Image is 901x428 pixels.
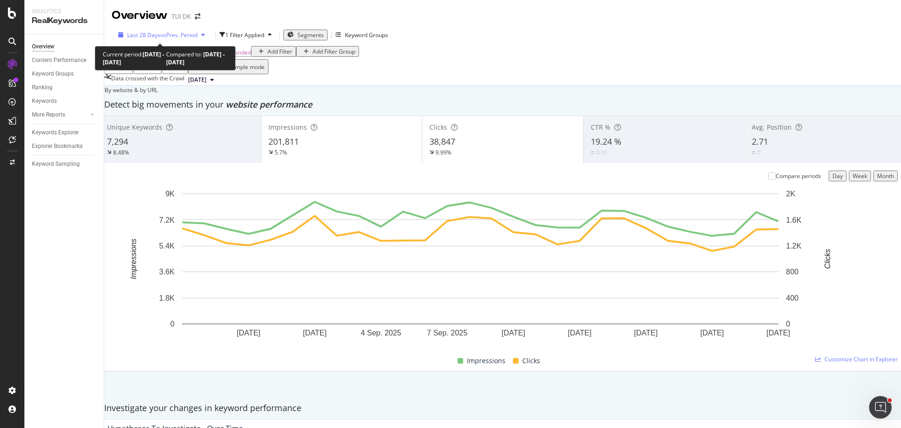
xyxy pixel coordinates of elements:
[853,172,867,180] div: Week
[275,148,287,156] div: 5.7%
[159,268,175,276] text: 3.6K
[113,148,129,156] div: 8.48%
[634,329,657,337] text: [DATE]
[104,402,901,414] div: Investigate your changes in keyword performance
[32,83,53,93] div: Ranking
[32,42,54,52] div: Overview
[32,141,83,151] div: Explorer Bookmarks
[32,42,97,52] a: Overview
[32,110,88,120] a: More Reports
[32,141,97,151] a: Explorer Bookmarks
[104,99,901,111] div: Detect big movements in your
[165,190,175,198] text: 9K
[166,50,228,66] div: Compared to:
[345,31,388,39] div: Keyword Groups
[596,148,608,156] div: 0.91
[229,48,251,56] span: Branded
[361,329,401,337] text: 4 Sep. 2025
[429,136,455,147] span: 38,847
[752,123,792,132] span: Avg. Position
[107,123,162,132] span: Unique Keywords
[873,171,898,181] button: Month
[99,86,158,94] div: legacy label
[32,128,97,138] a: Keywords Explorer
[105,86,158,94] span: By website & by URL
[752,151,756,154] img: Equal
[766,329,790,337] text: [DATE]
[786,320,790,328] text: 0
[591,123,611,132] span: CTR %
[159,242,175,250] text: 5.4K
[103,50,164,66] b: [DATE] - [DATE]
[103,50,166,66] div: Current period:
[824,249,832,269] text: Clicks
[32,159,97,169] a: Keyword Sampling
[237,329,260,337] text: [DATE]
[303,329,327,337] text: [DATE]
[336,27,388,42] button: Keyword Groups
[160,31,198,39] span: vs Prev. Period
[251,46,296,57] button: Add Filter
[32,69,97,79] a: Keyword Groups
[869,396,892,419] iframe: Intercom live chat
[849,171,871,181] button: Week
[877,172,894,180] div: Month
[127,31,160,39] span: Last 28 Days
[467,355,505,366] span: Impressions
[825,355,898,363] span: Customize Chart in Explorer
[786,294,799,302] text: 400
[32,96,97,106] a: Keywords
[130,239,137,279] text: Impressions
[107,189,853,352] svg: A chart.
[700,329,724,337] text: [DATE]
[32,8,96,16] div: Analytics
[159,216,175,224] text: 7.2K
[502,329,525,337] text: [DATE]
[786,268,799,276] text: 800
[166,50,225,66] b: [DATE] - [DATE]
[298,31,324,39] span: Segments
[112,31,212,39] button: Last 28 DaysvsPrev. Period
[435,148,451,156] div: 9.99%
[268,123,307,132] span: Impressions
[786,216,802,224] text: 1.6K
[427,329,467,337] text: 7 Sep. 2025
[32,128,79,138] div: Keywords Explorer
[752,136,768,147] span: 2.71
[815,355,898,363] a: Customize Chart in Explorer
[832,172,843,180] div: Day
[32,96,57,106] div: Keywords
[111,74,184,86] div: Data crossed with the Crawl
[226,99,312,110] span: website performance
[786,190,795,198] text: 2K
[188,76,206,84] span: 2025 Sep. 22nd
[296,46,359,57] button: Add Filter Group
[112,8,168,23] div: Overview
[522,355,540,366] span: Clicks
[568,329,591,337] text: [DATE]
[159,294,175,302] text: 1.8K
[32,83,97,93] a: Ranking
[225,31,264,39] div: 1 Filter Applied
[184,74,218,86] button: [DATE]
[591,136,621,147] span: 19.24 %
[313,47,355,55] div: Add Filter Group
[32,69,74,79] div: Keyword Groups
[195,13,200,20] div: arrow-right-arrow-left
[591,151,595,154] img: Equal
[32,110,65,120] div: More Reports
[786,242,802,250] text: 1.2K
[32,55,86,65] div: Content Performance
[107,136,128,147] span: 7,294
[32,16,96,26] div: RealKeywords
[32,55,97,65] a: Content Performance
[32,159,80,169] div: Keyword Sampling
[283,30,328,40] button: Segments
[170,320,175,328] text: 0
[220,27,275,42] button: 1 Filter Applied
[757,148,761,156] div: 0
[829,171,847,181] button: Day
[429,123,447,132] span: Clicks
[268,136,299,147] span: 201,811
